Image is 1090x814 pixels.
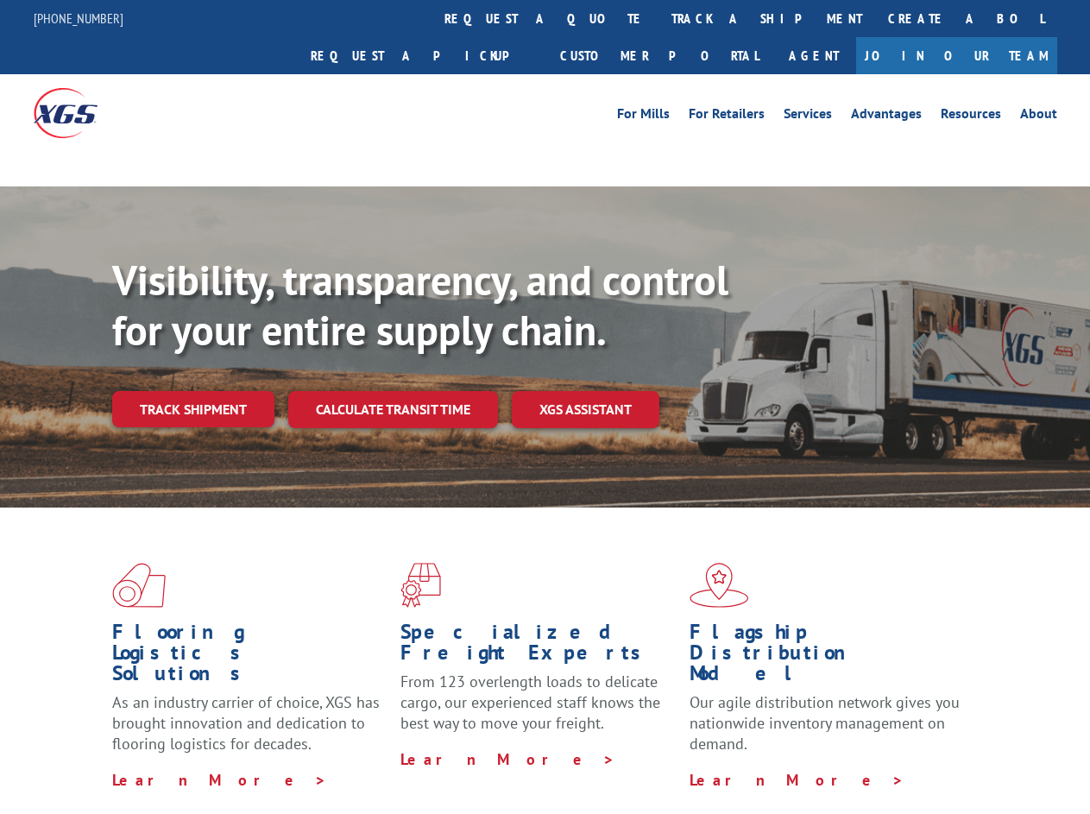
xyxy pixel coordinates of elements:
a: Request a pickup [298,37,547,74]
h1: Flagship Distribution Model [690,622,965,692]
a: Advantages [851,107,922,126]
img: xgs-icon-flagship-distribution-model-red [690,563,749,608]
p: From 123 overlength loads to delicate cargo, our experienced staff knows the best way to move you... [400,672,676,748]
a: Customer Portal [547,37,772,74]
a: Resources [941,107,1001,126]
a: For Mills [617,107,670,126]
a: Services [784,107,832,126]
a: [PHONE_NUMBER] [34,9,123,27]
a: Learn More > [690,770,904,790]
a: Calculate transit time [288,391,498,428]
h1: Flooring Logistics Solutions [112,622,387,692]
a: Track shipment [112,391,274,427]
span: Our agile distribution network gives you nationwide inventory management on demand. [690,692,960,754]
b: Visibility, transparency, and control for your entire supply chain. [112,253,728,357]
img: xgs-icon-focused-on-flooring-red [400,563,441,608]
a: Learn More > [112,770,327,790]
a: Join Our Team [856,37,1057,74]
a: For Retailers [689,107,765,126]
h1: Specialized Freight Experts [400,622,676,672]
a: Learn More > [400,749,615,769]
img: xgs-icon-total-supply-chain-intelligence-red [112,563,166,608]
a: Agent [772,37,856,74]
span: As an industry carrier of choice, XGS has brought innovation and dedication to flooring logistics... [112,692,380,754]
a: About [1020,107,1057,126]
a: XGS ASSISTANT [512,391,659,428]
